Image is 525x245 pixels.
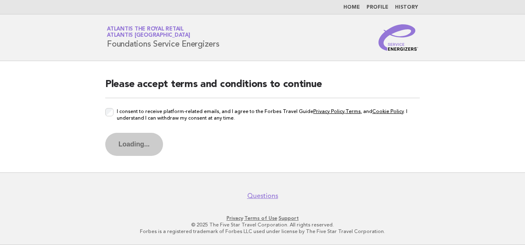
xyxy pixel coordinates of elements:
[345,108,361,114] a: Terms
[107,27,220,48] h1: Foundations Service Energizers
[107,33,190,38] span: Atlantis [GEOGRAPHIC_DATA]
[105,78,420,98] h2: Please accept terms and conditions to continue
[12,228,513,235] p: Forbes is a registered trademark of Forbes LLC used under license by The Five Star Travel Corpora...
[12,221,513,228] p: © 2025 The Five Star Travel Corporation. All rights reserved.
[107,26,190,38] a: Atlantis The Royal RetailAtlantis [GEOGRAPHIC_DATA]
[227,215,243,221] a: Privacy
[244,215,277,221] a: Terms of Use
[367,5,388,10] a: Profile
[372,108,404,114] a: Cookie Policy
[279,215,299,221] a: Support
[395,5,418,10] a: History
[117,108,420,126] label: I consent to receive platform-related emails, and I agree to the Forbes Travel Guide , , and . I ...
[247,192,278,200] a: Questions
[343,5,360,10] a: Home
[313,108,344,114] a: Privacy Policy
[378,24,418,51] img: Service Energizers
[12,215,513,221] p: · ·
